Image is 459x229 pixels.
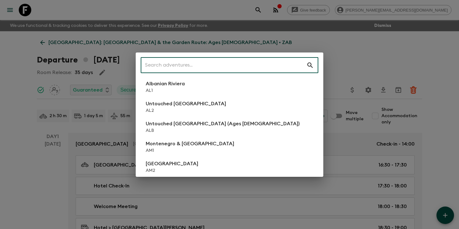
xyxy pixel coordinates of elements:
[146,87,185,94] p: AL1
[146,147,234,154] p: AM1
[146,100,226,107] p: Untouched [GEOGRAPHIC_DATA]
[146,140,234,147] p: Montenegro & [GEOGRAPHIC_DATA]
[146,160,198,167] p: [GEOGRAPHIC_DATA]
[146,107,226,114] p: AL2
[146,167,198,174] p: AM2
[146,127,300,134] p: ALB
[146,80,185,87] p: Albanian Riviera
[141,57,306,74] input: Search adventures...
[146,120,300,127] p: Untouched [GEOGRAPHIC_DATA] (Ages [DEMOGRAPHIC_DATA])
